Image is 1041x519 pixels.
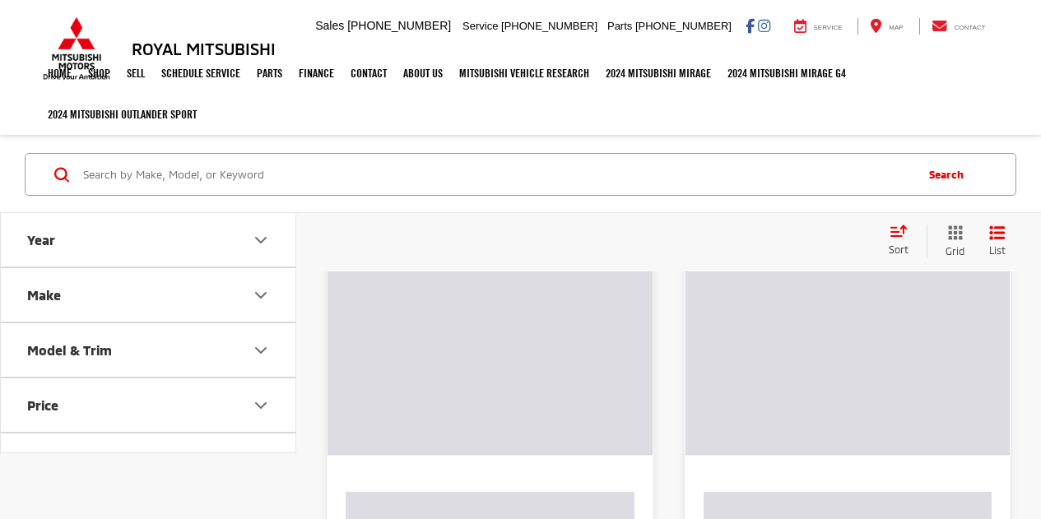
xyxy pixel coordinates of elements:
button: MileageMileage [1,433,297,487]
span: Map [889,24,903,31]
a: 2024 Mitsubishi Mirage G4 [719,53,854,94]
div: Make [27,287,61,303]
a: Sell [119,53,153,94]
a: Map [857,18,915,35]
button: YearYear [1,213,297,266]
span: List [989,243,1006,257]
button: Grid View [927,225,977,258]
a: Contact [919,18,998,35]
span: Grid [946,244,964,258]
a: 2024 Mitsubishi Outlander SPORT [40,94,205,135]
a: Facebook: Click to visit our Facebook page [746,19,755,32]
div: Year [251,229,271,249]
div: Year [27,232,55,248]
button: Search [913,154,988,195]
div: Mileage [27,452,77,468]
a: Shop [80,53,119,94]
a: Service [782,18,855,35]
h3: Royal Mitsubishi [132,39,276,58]
div: Make [251,285,271,304]
a: 2024 Mitsubishi Mirage [597,53,719,94]
a: Contact [342,53,395,94]
img: Mitsubishi [40,16,114,81]
a: About Us [395,53,451,94]
span: [PHONE_NUMBER] [635,20,732,32]
a: Finance [290,53,342,94]
a: Instagram: Click to visit our Instagram page [758,19,770,32]
span: [PHONE_NUMBER] [347,19,451,32]
div: Price [27,397,58,413]
div: Mileage [251,450,271,470]
span: Service [814,24,843,31]
a: Home [40,53,80,94]
button: Select sort value [881,225,927,257]
a: Parts: Opens in a new tab [249,53,290,94]
button: Model & TrimModel & Trim [1,323,297,377]
span: [PHONE_NUMBER] [501,20,597,32]
button: MakeMake [1,268,297,322]
div: Price [251,395,271,415]
span: Sales [315,19,344,32]
button: List View [977,225,1018,258]
span: Sort [889,243,909,255]
a: Schedule Service: Opens in a new tab [153,53,249,94]
span: Parts [607,20,632,32]
span: Service [462,20,498,32]
button: PricePrice [1,378,297,432]
div: Model & Trim [27,342,112,358]
input: Search by Make, Model, or Keyword [81,155,913,194]
span: Contact [954,24,985,31]
a: Mitsubishi Vehicle Research [451,53,597,94]
div: Model & Trim [251,340,271,359]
